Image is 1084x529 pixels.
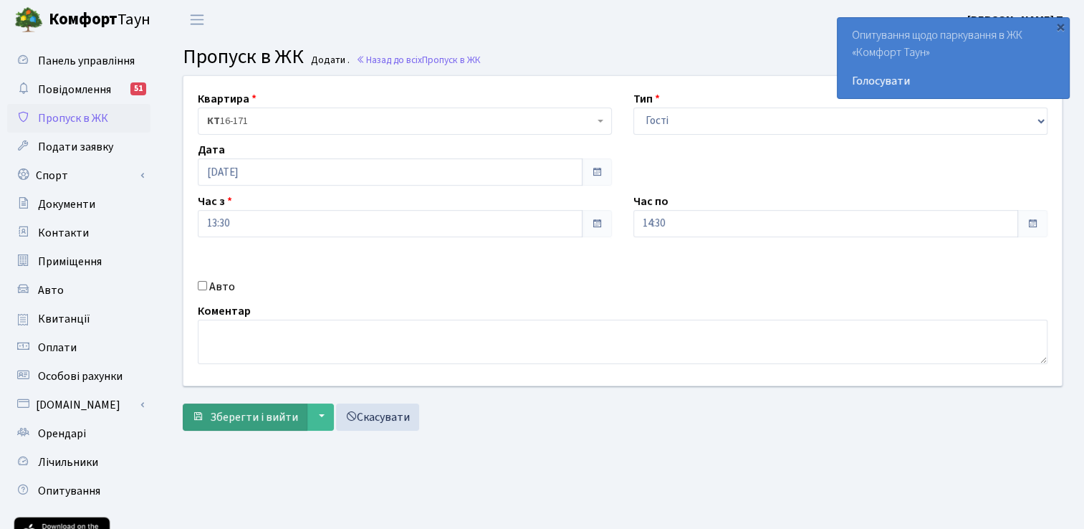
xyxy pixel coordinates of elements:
[38,139,113,155] span: Подати заявку
[7,75,150,104] a: Повідомлення51
[198,141,225,158] label: Дата
[49,8,117,31] b: Комфорт
[38,282,64,298] span: Авто
[207,114,594,128] span: <b>КТ</b>&nbsp;&nbsp;&nbsp;&nbsp;16-171
[38,311,90,327] span: Квитанції
[422,53,481,67] span: Пропуск в ЖК
[7,477,150,505] a: Опитування
[38,483,100,499] span: Опитування
[210,409,298,425] span: Зберегти і вийти
[7,247,150,276] a: Приміщення
[38,82,111,97] span: Повідомлення
[7,219,150,247] a: Контакти
[7,161,150,190] a: Спорт
[7,419,150,448] a: Орендарі
[198,302,251,320] label: Коментар
[49,8,150,32] span: Таун
[308,54,350,67] small: Додати .
[198,193,232,210] label: Час з
[633,193,668,210] label: Час по
[209,278,235,295] label: Авто
[7,362,150,391] a: Особові рахунки
[38,368,123,384] span: Особові рахунки
[38,225,89,241] span: Контакти
[356,53,481,67] a: Назад до всіхПропуск в ЖК
[7,333,150,362] a: Оплати
[38,426,86,442] span: Орендарі
[838,18,1069,98] div: Опитування щодо паркування в ЖК «Комфорт Таун»
[7,133,150,161] a: Подати заявку
[130,82,146,95] div: 51
[38,454,98,470] span: Лічильники
[633,90,660,108] label: Тип
[207,114,220,128] b: КТ
[7,448,150,477] a: Лічильники
[1053,19,1068,34] div: ×
[183,404,307,431] button: Зберегти і вийти
[967,12,1067,28] b: [PERSON_NAME] П.
[38,340,77,356] span: Оплати
[198,90,256,108] label: Квартира
[852,72,1055,90] a: Голосувати
[7,104,150,133] a: Пропуск в ЖК
[38,254,102,270] span: Приміщення
[7,391,150,419] a: [DOMAIN_NAME]
[38,53,135,69] span: Панель управління
[38,196,95,212] span: Документи
[179,8,215,32] button: Переключити навігацію
[38,110,108,126] span: Пропуск в ЖК
[967,11,1067,29] a: [PERSON_NAME] П.
[7,276,150,305] a: Авто
[7,47,150,75] a: Панель управління
[7,190,150,219] a: Документи
[198,108,612,135] span: <b>КТ</b>&nbsp;&nbsp;&nbsp;&nbsp;16-171
[7,305,150,333] a: Квитанції
[183,42,304,71] span: Пропуск в ЖК
[14,6,43,34] img: logo.png
[336,404,419,431] a: Скасувати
